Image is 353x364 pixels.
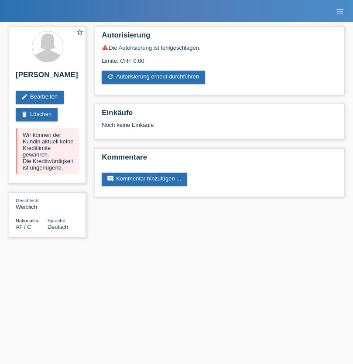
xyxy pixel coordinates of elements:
i: delete [21,111,28,118]
a: menu [331,8,349,14]
i: comment [107,175,114,182]
h2: Einkäufe [102,109,337,122]
div: Limite: CHF 0.00 [102,51,337,64]
div: Wir können der Kundin aktuell keine Kreditlimite gewähren. Die Kreditwürdigkeit ist ungenügend. [16,128,79,174]
i: warning [102,44,109,51]
div: Weiblich [16,197,48,210]
span: Geschlecht [16,198,40,203]
span: Deutsch [48,224,69,230]
a: refreshAutorisierung erneut durchführen [102,71,205,84]
a: editBearbeiten [16,91,64,104]
a: commentKommentar hinzufügen ... [102,173,187,186]
a: star_border [76,28,84,37]
span: Nationalität [16,218,40,223]
span: Sprache [48,218,65,223]
span: Österreich / C / 16.06.2011 [16,224,31,230]
h2: [PERSON_NAME] [16,71,79,84]
a: deleteLöschen [16,108,58,121]
div: Die Autorisierung ist fehlgeschlagen. [102,44,337,51]
i: edit [21,93,28,100]
i: star_border [76,28,84,36]
h2: Autorisierung [102,31,337,44]
div: Noch keine Einkäufe [102,122,337,135]
i: menu [336,7,344,16]
i: refresh [107,73,114,80]
h2: Kommentare [102,153,337,166]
